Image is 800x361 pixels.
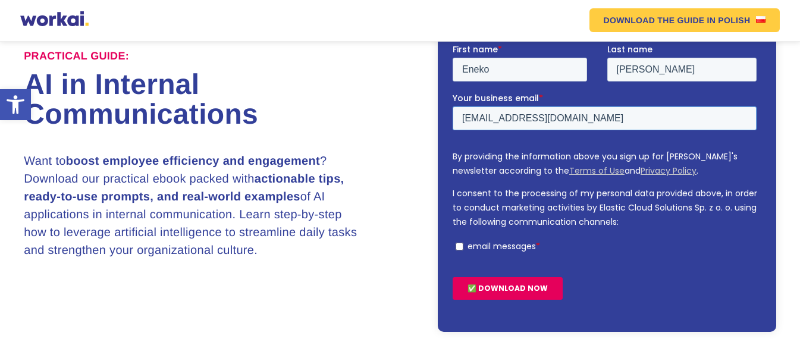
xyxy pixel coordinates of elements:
[604,16,705,24] em: DOWNLOAD THE GUIDE
[24,50,129,63] label: Practical Guide:
[66,155,320,168] strong: boost employee efficiency and engagement
[453,43,761,310] iframe: Form 0
[24,152,362,259] h3: Want to ? Download our practical ebook packed with of AI applications in internal communication. ...
[589,8,780,32] a: DOWNLOAD THE GUIDEIN POLISHUS flag
[756,16,766,23] img: US flag
[24,70,400,130] h1: AI in Internal Communications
